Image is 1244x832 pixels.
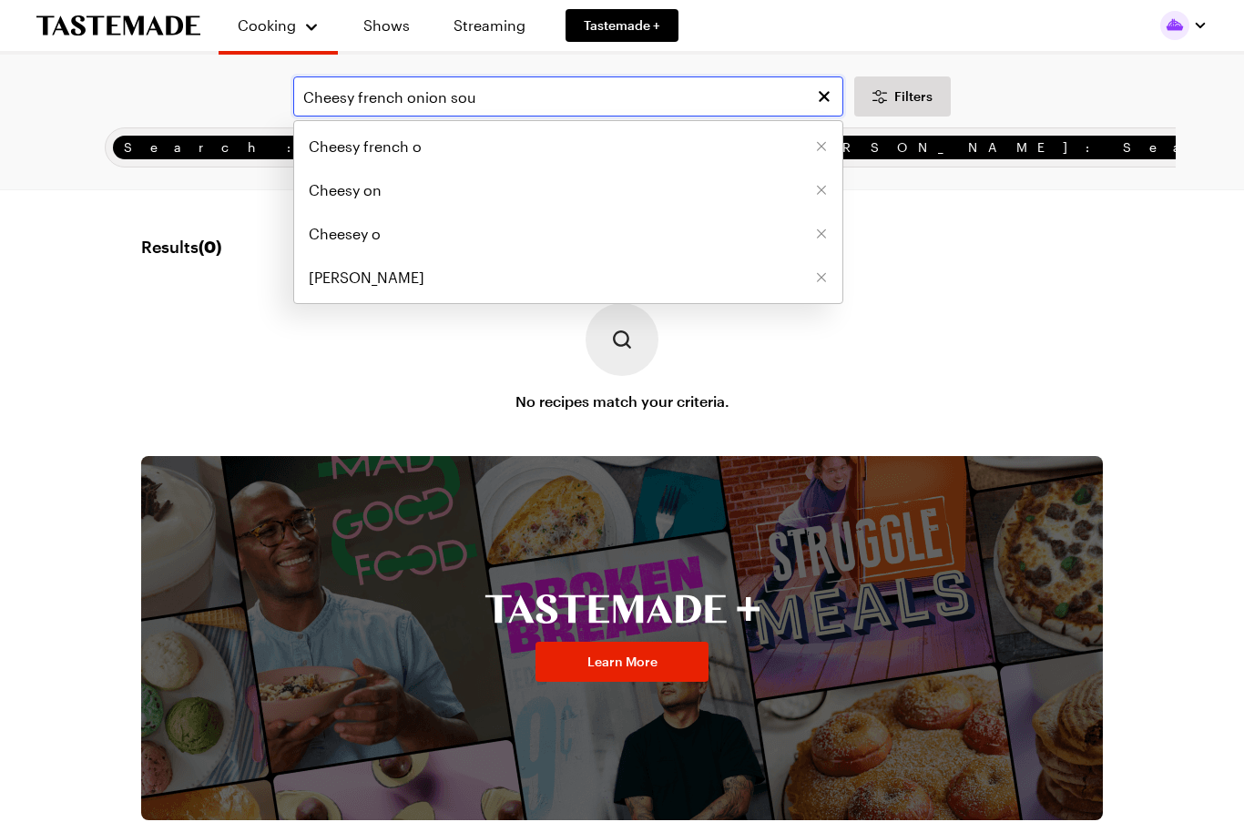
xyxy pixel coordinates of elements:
button: Clear search [814,86,834,107]
span: Learn More [587,653,658,671]
a: Learn More [535,642,709,682]
img: Missing content placeholder [586,303,658,376]
span: Cheesey o [309,223,381,245]
img: Profile picture [1160,11,1189,40]
button: Remove [object Object] [815,228,828,240]
p: No recipes match your criteria. [515,391,729,412]
span: Results [141,234,221,259]
span: [PERSON_NAME] [309,267,424,289]
span: Cheesy french o [309,136,422,157]
button: Desktop filters [854,76,951,117]
img: Tastemade Plus Logo Banner [484,594,760,624]
span: Cooking [238,16,296,34]
button: Profile picture [1160,11,1208,40]
span: Search: Cheesy french o [124,137,709,157]
span: Tastemade + [584,16,660,35]
button: Cooking [237,7,320,44]
a: Tastemade + [566,9,678,42]
button: Remove [object Object] [815,271,828,284]
span: Cheesy on [309,179,382,201]
button: Remove [object Object] [815,140,828,153]
span: Filters [894,87,933,106]
button: Remove [object Object] [815,184,828,197]
span: ( 0 ) [199,237,221,257]
a: To Tastemade Home Page [36,15,200,36]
